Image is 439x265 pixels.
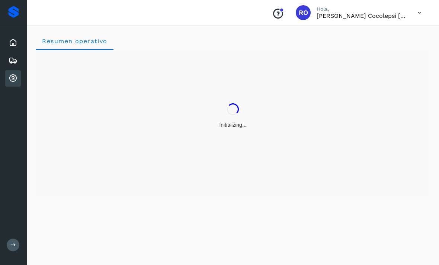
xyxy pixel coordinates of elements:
p: Rosa Osiris Cocolepsi Morales [317,12,406,19]
span: Resumen operativo [42,38,108,45]
p: Hola, [317,6,406,12]
div: Embarques [5,52,21,69]
div: Inicio [5,35,21,51]
div: Cuentas por cobrar [5,70,21,87]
